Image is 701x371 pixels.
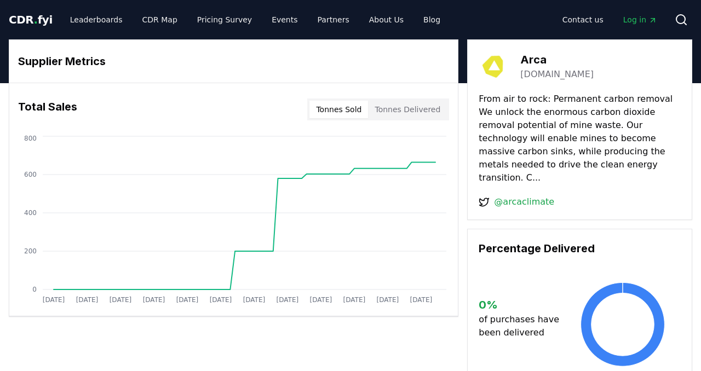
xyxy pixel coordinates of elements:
nav: Main [61,10,449,30]
tspan: 600 [24,171,37,178]
button: Tonnes Sold [309,101,368,118]
span: . [34,13,38,26]
span: CDR fyi [9,13,53,26]
tspan: [DATE] [76,296,99,304]
a: About Us [360,10,412,30]
a: Partners [309,10,358,30]
a: CDR.fyi [9,12,53,27]
a: Pricing Survey [188,10,261,30]
a: Blog [415,10,449,30]
tspan: [DATE] [343,296,366,304]
p: From air to rock: Permanent carbon removal We unlock the enormous carbon dioxide removal potentia... [479,92,681,184]
p: of purchases have been delivered [479,313,564,339]
h3: Supplier Metrics [18,53,449,69]
a: Contact us [554,10,612,30]
span: Log in [623,14,657,25]
tspan: 200 [24,247,37,255]
a: Events [263,10,306,30]
a: Leaderboards [61,10,131,30]
tspan: [DATE] [410,296,433,304]
img: Arca-logo [479,51,509,82]
tspan: [DATE] [243,296,266,304]
nav: Main [554,10,666,30]
tspan: [DATE] [143,296,165,304]
tspan: 0 [32,286,37,293]
tspan: 800 [24,135,37,142]
h3: Total Sales [18,98,77,120]
tspan: [DATE] [176,296,199,304]
tspan: [DATE] [377,296,399,304]
tspan: [DATE] [277,296,299,304]
tspan: [DATE] [110,296,132,304]
tspan: [DATE] [310,296,332,304]
a: [DOMAIN_NAME] [520,68,594,81]
tspan: [DATE] [210,296,232,304]
h3: Percentage Delivered [479,240,681,257]
a: Log in [614,10,666,30]
a: @arcaclimate [494,195,554,208]
tspan: 400 [24,209,37,217]
h3: Arca [520,51,594,68]
a: CDR Map [134,10,186,30]
button: Tonnes Delivered [368,101,447,118]
h3: 0 % [479,297,564,313]
tspan: [DATE] [43,296,65,304]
